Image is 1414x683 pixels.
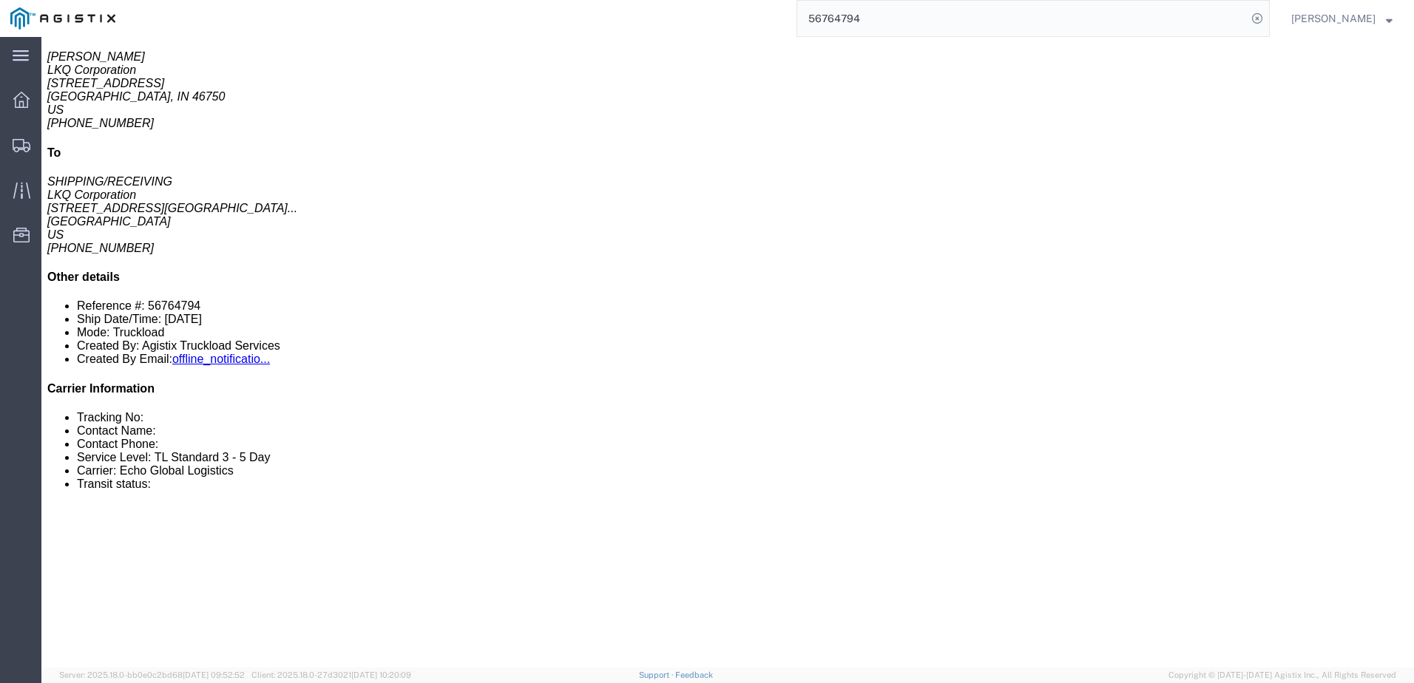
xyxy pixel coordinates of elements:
[797,1,1247,36] input: Search for shipment number, reference number
[639,670,676,679] a: Support
[41,37,1414,667] iframe: FS Legacy Container
[675,670,713,679] a: Feedback
[183,670,245,679] span: [DATE] 09:52:52
[59,670,245,679] span: Server: 2025.18.0-bb0e0c2bd68
[251,670,411,679] span: Client: 2025.18.0-27d3021
[1168,669,1396,682] span: Copyright © [DATE]-[DATE] Agistix Inc., All Rights Reserved
[1290,10,1393,27] button: [PERSON_NAME]
[10,7,115,30] img: logo
[351,670,411,679] span: [DATE] 10:20:09
[1291,10,1376,27] span: Nathan Seeley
